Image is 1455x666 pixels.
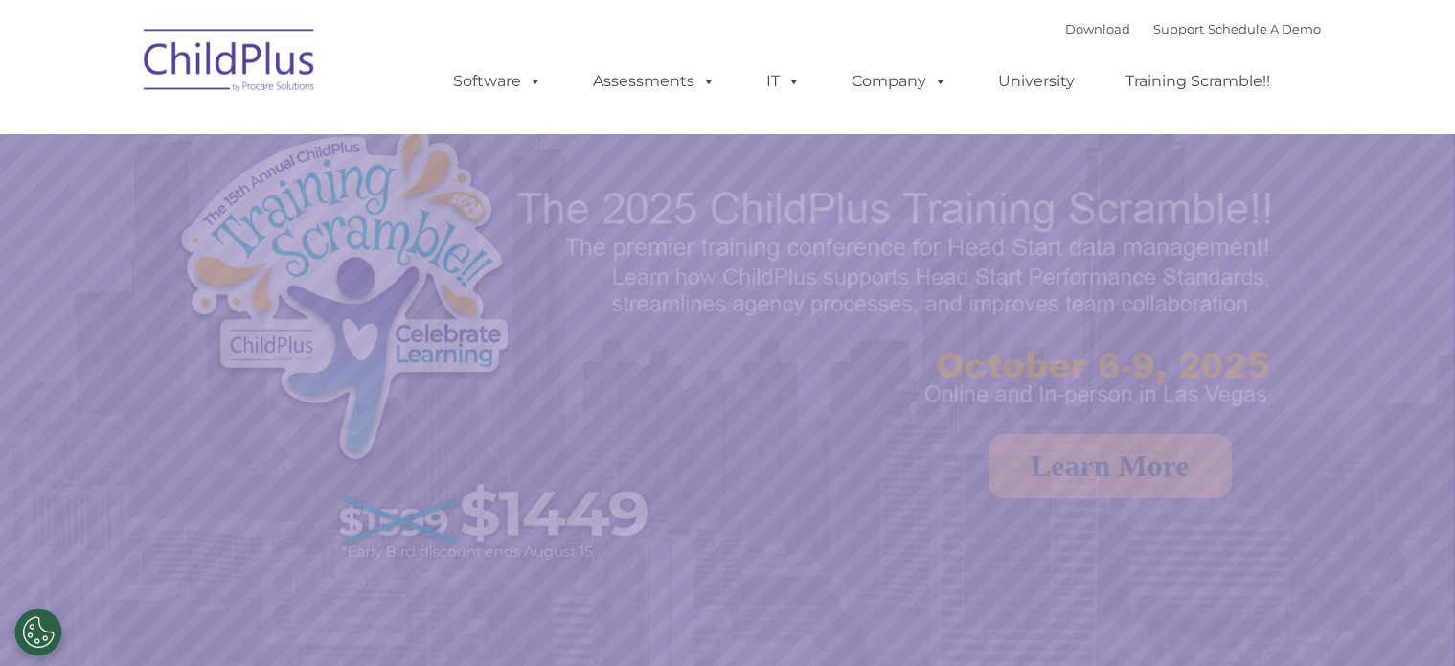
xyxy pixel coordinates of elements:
[575,62,736,101] a: Assessments
[748,62,821,101] a: IT
[14,609,62,656] button: Cookies Settings
[1209,21,1322,36] a: Schedule A Demo
[833,62,967,101] a: Company
[1107,62,1290,101] a: Training Scramble!!
[1154,21,1205,36] a: Support
[435,62,562,101] a: Software
[1066,21,1322,36] font: |
[980,62,1095,101] a: University
[134,15,326,111] img: ChildPlus by Procare Solutions
[1066,21,1131,36] a: Download
[989,434,1232,498] a: Learn More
